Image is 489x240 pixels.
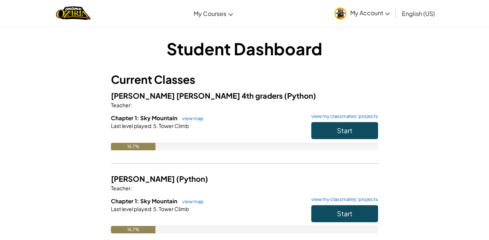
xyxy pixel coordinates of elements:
[152,206,158,212] span: 5.
[111,174,176,183] span: [PERSON_NAME]
[402,10,435,17] span: English (US)
[151,122,152,129] span: :
[311,122,378,139] button: Start
[56,6,91,21] a: Ozaria by CodeCombat logo
[111,91,284,100] span: [PERSON_NAME] [PERSON_NAME] 4th graders
[111,71,378,88] h3: Current Classes
[56,6,91,21] img: Home
[194,10,226,17] span: My Courses
[337,126,352,135] span: Start
[334,7,347,20] img: avatar
[190,3,237,23] a: My Courses
[111,122,151,129] span: Last level played
[337,209,352,218] span: Start
[178,198,204,204] a: view map
[131,185,132,191] span: :
[111,197,178,204] span: Chapter 1: Sky Mountain
[158,122,189,129] span: Tower Climb
[178,115,204,121] a: view map
[311,205,378,222] button: Start
[131,102,132,108] span: :
[176,174,208,183] span: (Python)
[398,3,439,23] a: English (US)
[111,37,378,60] h1: Student Dashboard
[158,206,189,212] span: Tower Climb
[151,206,152,212] span: :
[111,102,131,108] span: Teacher
[331,1,394,25] a: My Account
[111,114,178,121] span: Chapter 1: Sky Mountain
[350,9,390,17] span: My Account
[308,197,378,202] a: view my classmates' projects
[111,185,131,191] span: Teacher
[111,143,155,150] div: 16.7%
[111,226,155,233] div: 16.7%
[111,206,151,212] span: Last level played
[152,122,158,129] span: 5.
[284,91,316,100] span: (Python)
[308,114,378,119] a: view my classmates' projects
